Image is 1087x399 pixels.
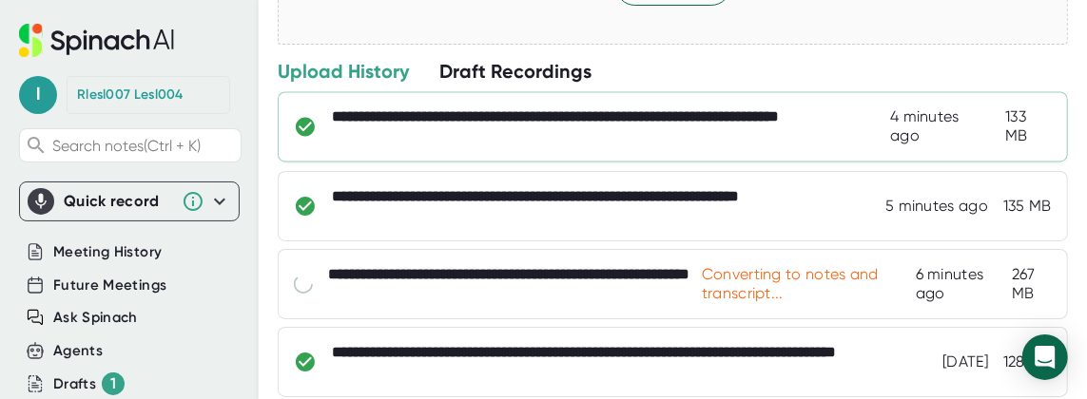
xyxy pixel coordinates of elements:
div: 128 MB [1003,352,1052,371]
div: 10/1/2025, 11:42:13 PM [885,197,988,216]
div: Quick record [64,192,172,211]
span: l [19,76,57,114]
div: 267 MB [1012,265,1052,303]
button: Agents [53,340,103,362]
span: Search notes (Ctrl + K) [52,137,236,155]
div: Upload History [278,59,409,84]
div: Quick record [28,182,231,220]
button: Drafts 1 [53,372,125,395]
div: Drafts [53,372,125,395]
div: Open Intercom Messenger [1022,334,1068,380]
div: 1 [102,372,125,395]
div: 10/1/2025, 11:42:41 PM [890,108,990,146]
button: Meeting History [53,241,162,263]
div: Draft Recordings [439,59,592,84]
button: Future Meetings [53,275,166,296]
div: Converting to notes and transcript... [702,265,916,303]
div: Rlesl007 Lesl004 [77,86,184,104]
div: 135 MB [1003,197,1052,216]
div: 133 MB [1005,108,1052,146]
div: 10/1/2025, 11:40:38 PM [916,265,997,303]
button: Ask Spinach [53,307,138,329]
div: [DATE] [942,352,988,371]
